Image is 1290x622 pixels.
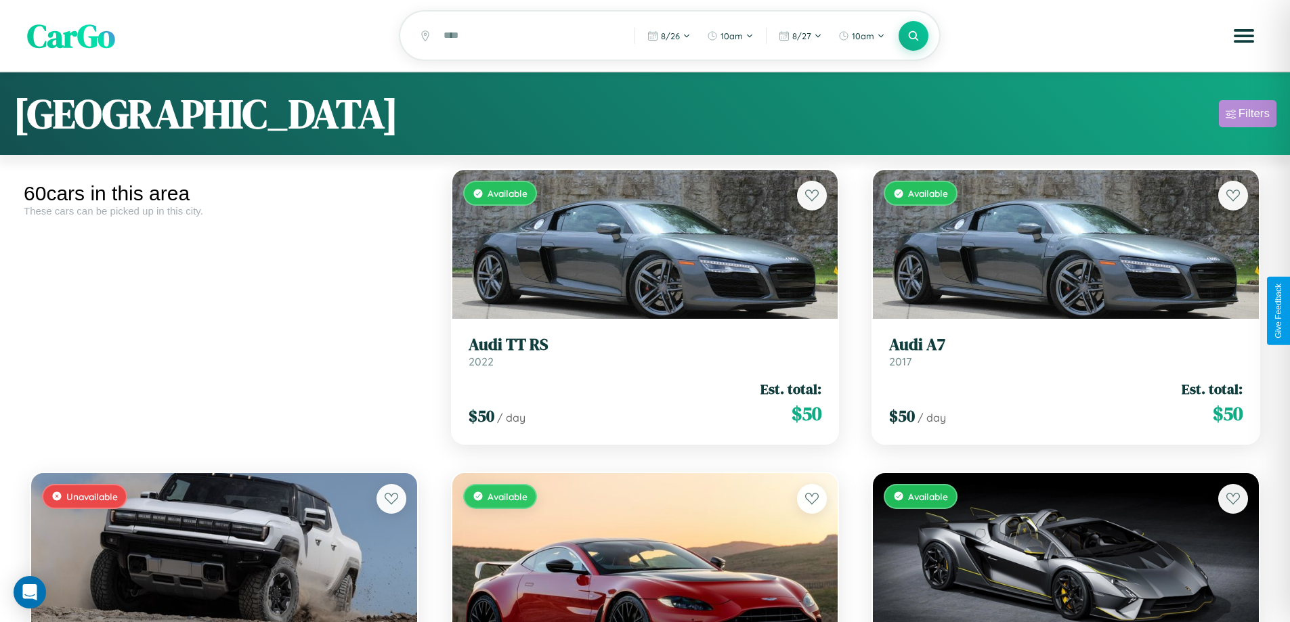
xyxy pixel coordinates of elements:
button: Filters [1219,100,1276,127]
button: 8/27 [772,25,829,47]
span: 8 / 27 [792,30,811,41]
button: 10am [832,25,892,47]
span: $ 50 [792,400,821,427]
span: 10am [721,30,743,41]
span: / day [918,411,946,424]
div: These cars can be picked up in this city. [24,205,425,217]
div: Give Feedback [1274,284,1283,338]
span: 2017 [889,355,911,368]
span: CarGo [27,14,115,58]
span: Available [908,491,948,502]
h3: Audi A7 [889,335,1243,355]
span: Est. total: [1182,379,1243,399]
span: $ 50 [469,405,494,427]
div: 60 cars in this area [24,182,425,205]
span: / day [497,411,525,424]
span: Unavailable [66,491,118,502]
span: Est. total: [760,379,821,399]
button: Open menu [1225,17,1263,55]
span: Available [908,187,948,199]
span: 8 / 26 [661,30,680,41]
button: 10am [700,25,760,47]
span: 10am [852,30,874,41]
span: $ 50 [889,405,915,427]
div: Open Intercom Messenger [14,576,46,608]
button: 8/26 [641,25,697,47]
span: 2022 [469,355,494,368]
h3: Audi TT RS [469,335,822,355]
span: $ 50 [1213,400,1243,427]
div: Filters [1239,107,1270,120]
a: Audi A72017 [889,335,1243,368]
span: Available [488,491,528,502]
h1: [GEOGRAPHIC_DATA] [14,86,398,141]
a: Audi TT RS2022 [469,335,822,368]
span: Available [488,187,528,199]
